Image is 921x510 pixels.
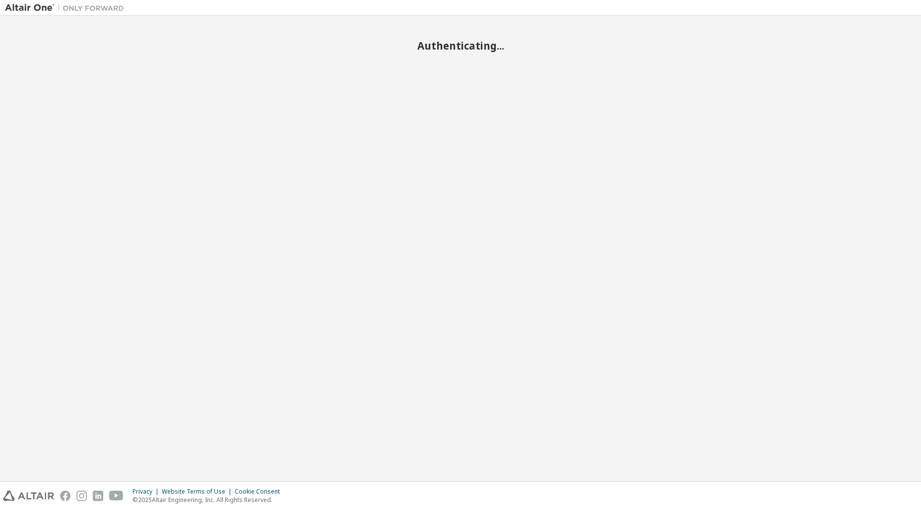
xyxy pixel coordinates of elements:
img: Altair One [5,3,129,13]
img: instagram.svg [76,491,87,501]
div: Cookie Consent [235,488,286,496]
h2: Authenticating... [5,39,916,52]
p: © 2025 Altair Engineering, Inc. All Rights Reserved. [132,496,286,504]
img: linkedin.svg [93,491,103,501]
div: Website Terms of Use [162,488,235,496]
div: Privacy [132,488,162,496]
img: altair_logo.svg [3,491,54,501]
img: facebook.svg [60,491,70,501]
img: youtube.svg [109,491,124,501]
